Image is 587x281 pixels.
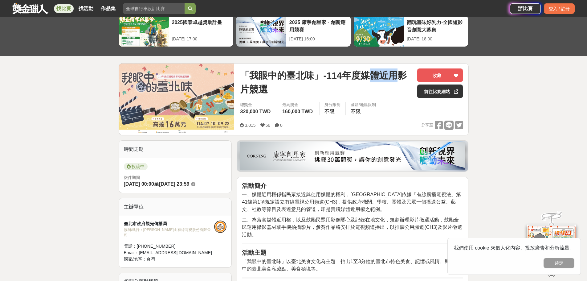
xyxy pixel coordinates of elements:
a: 找比賽 [54,4,74,13]
span: 徵件期間 [124,175,140,180]
img: be6ed63e-7b41-4cb8-917a-a53bd949b1b4.png [240,142,465,170]
span: 不限 [324,109,334,114]
span: 總獎金 [240,102,272,108]
span: 0 [280,123,283,128]
span: 我們使用 cookie 來個人化內容、投放廣告和分析流量。 [454,245,574,250]
span: 3,015 [245,123,255,128]
button: 確定 [544,258,574,268]
span: 二、為落實媒體近用權，以及鼓勵民眾用影像關心及記錄在地文化，規劃辦理影片徵選活動，鼓勵全民運用攝影器材或手機拍攝影片，參賽作品將安排於電視頻道播出，以推廣公用頻道(CH3)及影片徵選活動。 [242,217,462,237]
span: 分享至 [421,121,433,130]
input: 全球自行車設計比賽 [123,3,185,14]
div: [DATE] 18:00 [407,36,465,42]
div: 主辦單位 [119,198,232,216]
span: 「 [242,259,247,264]
div: 登入 / 註冊 [544,3,575,14]
div: [DATE] 16:00 [289,36,348,42]
img: Cover Image [119,64,234,135]
a: 前往比賽網站 [417,85,463,98]
span: 至 [154,181,159,187]
a: 找活動 [76,4,96,13]
span: 不限 [351,109,361,114]
div: 國籍/地區限制 [351,102,376,108]
span: 最高獎金 [282,102,314,108]
div: 2025國泰卓越獎助計畫 [172,19,230,33]
div: 臺北市政府觀光傳播局 [124,221,214,227]
div: 電話： [PHONE_NUMBER] [124,243,214,250]
strong: 活動主題 [242,249,267,256]
div: Email： [EMAIL_ADDRESS][DOMAIN_NAME] [124,250,214,256]
div: 協辦/執行： [PERSON_NAME]山有線電視股份有限公司 [124,227,214,238]
span: 台灣 [146,257,155,262]
span: 」以臺北美食文化為主題，拍出1至3分鐘的臺北市特色美食、記憶或風情、民眾心中的臺北美食私藏點、美食秘境等。 [242,259,459,271]
strong: 活動簡介 [242,182,267,189]
a: 翻玩臺味好乳力-全國短影音創意大募集[DATE] 18:00 [353,15,468,47]
span: 320,000 TWD [240,109,271,114]
span: 一、媒體近用權係指民眾接近與使用媒體的權利，[GEOGRAPHIC_DATA]依據「有線廣播電視法」第41條第1項規定設立有線電視公用頻道(CH3)，提供政府機關、學校、團體及民眾一個播送公益、... [242,192,461,212]
span: 160,000 TWD [282,109,313,114]
div: 身分限制 [324,102,340,108]
div: 時間走期 [119,141,232,158]
a: 2025國泰卓越獎助計畫[DATE] 17:00 [119,15,234,47]
span: 我眼中的臺北味 [247,259,281,264]
div: 翻玩臺味好乳力-全國短影音創意大募集 [407,19,465,33]
img: d2146d9a-e6f6-4337-9592-8cefde37ba6b.png [527,225,576,266]
div: [DATE] 17:00 [172,36,230,42]
span: 國家/地區： [124,257,147,262]
span: 「我眼中的臺北味」-114年度媒體近用影片競選 [240,68,412,96]
a: 作品集 [98,4,118,13]
a: 2025 康寧創星家 - 創新應用競賽[DATE] 16:00 [236,15,351,47]
div: 2025 康寧創星家 - 創新應用競賽 [289,19,348,33]
span: [DATE] 23:59 [159,181,189,187]
span: [DATE] 00:00 [124,181,154,187]
a: 辦比賽 [510,3,541,14]
span: 56 [266,123,271,128]
span: 投稿中 [124,163,148,170]
button: 收藏 [417,68,463,82]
